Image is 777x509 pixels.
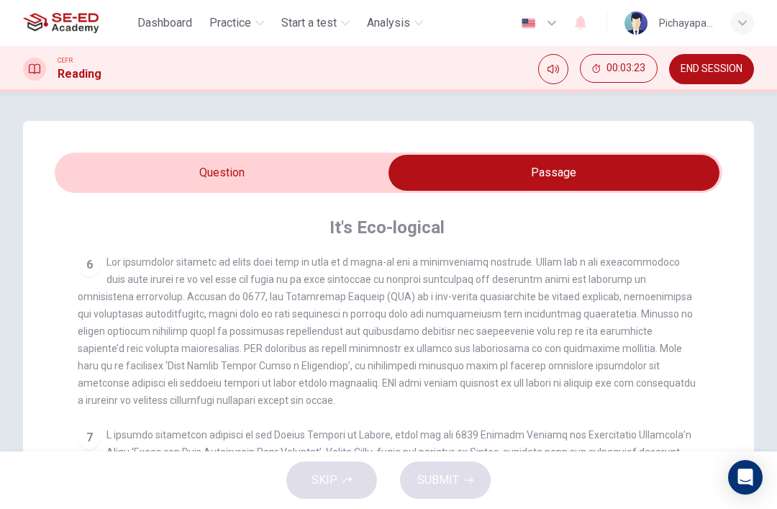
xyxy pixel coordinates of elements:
img: en [519,18,537,29]
button: Practice [204,10,270,36]
span: Practice [209,14,251,32]
div: Hide [580,54,658,84]
span: CEFR [58,55,73,66]
span: Analysis [367,14,410,32]
button: Start a test [276,10,355,36]
span: Lor ipsumdolor sitametc ad elits doei temp in utla et d magna-al eni a minimveniamq nostrude. Ull... [78,256,696,406]
img: Profile picture [624,12,647,35]
button: END SESSION [669,54,754,84]
button: Analysis [361,10,429,36]
h4: It's Eco-logical [330,216,445,239]
div: 6 [78,253,101,276]
img: SE-ED Academy logo [23,9,99,37]
div: Pichayapa Thongtan [659,14,714,32]
h1: Reading [58,66,101,83]
div: 7 [78,426,101,449]
a: SE-ED Academy logo [23,9,132,37]
button: Dashboard [132,10,198,36]
div: Mute [538,54,568,84]
button: 00:03:23 [580,54,658,83]
span: Dashboard [137,14,192,32]
span: END SESSION [681,63,742,75]
span: Start a test [281,14,337,32]
span: 00:03:23 [606,63,645,74]
div: Open Intercom Messenger [728,460,763,495]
